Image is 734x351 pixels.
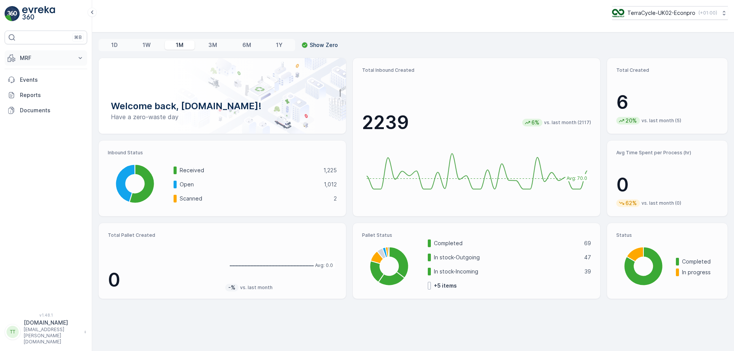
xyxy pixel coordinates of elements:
p: Have a zero-waste day [111,112,334,121]
p: Documents [20,107,84,114]
p: 1,225 [323,167,337,174]
p: 6M [242,41,251,49]
p: 3M [208,41,217,49]
p: 2239 [362,111,409,134]
p: ⌘B [74,34,82,40]
p: -% [227,284,236,291]
p: [DOMAIN_NAME] [24,319,80,327]
p: Scanned [180,195,329,202]
p: Open [180,181,319,188]
p: 1D [111,41,118,49]
p: TerraCycle-UK02-Econpro [627,9,695,17]
p: Inbound Status [108,150,337,156]
p: In stock-Incoming [434,268,580,275]
p: vs. last month [240,285,273,291]
p: + 5 items [434,282,457,290]
p: Received [180,167,318,174]
p: vs. last month (2117) [544,120,591,126]
p: 0 [108,269,219,291]
button: TT[DOMAIN_NAME][EMAIL_ADDRESS][PERSON_NAME][DOMAIN_NAME] [5,319,87,345]
p: Completed [434,239,579,247]
p: 1Y [276,41,283,49]
img: terracycle_logo_wKaHoWT.png [612,9,624,17]
p: Total Created [616,67,718,73]
p: vs. last month (5) [641,118,681,124]
p: Completed [682,258,718,265]
p: 62% [625,199,638,207]
p: In stock-Outgoing [434,254,579,261]
p: 2 [334,195,337,202]
p: [EMAIL_ADDRESS][PERSON_NAME][DOMAIN_NAME] [24,327,80,345]
p: Status [616,232,718,238]
p: Pallet Status [362,232,591,238]
p: 69 [584,239,591,247]
p: Total Pallet Created [108,232,219,238]
a: Events [5,72,87,87]
div: TT [6,326,19,338]
p: 1M [176,41,183,49]
button: MRF [5,50,87,66]
p: 6 [616,91,718,114]
p: 6% [531,119,540,126]
p: Reports [20,91,84,99]
a: Reports [5,87,87,103]
p: Total Inbound Created [362,67,591,73]
p: 39 [585,268,591,275]
p: Avg Time Spent per Process (hr) [616,150,718,156]
p: 0 [616,173,718,196]
p: MRF [20,54,72,62]
img: logo_light-DOdMpM7g.png [22,6,55,21]
p: 47 [584,254,591,261]
p: Welcome back, [DOMAIN_NAME]! [111,100,334,112]
p: 1,012 [324,181,337,188]
p: vs. last month (0) [641,200,681,206]
p: 1W [143,41,151,49]
a: Documents [5,103,87,118]
p: 20% [625,117,638,125]
p: In progress [682,269,718,276]
p: Events [20,76,84,84]
p: ( +01:00 ) [698,10,717,16]
button: TerraCycle-UK02-Econpro(+01:00) [612,6,728,20]
p: Show Zero [310,41,338,49]
span: v 1.48.1 [5,313,87,317]
img: logo [5,6,20,21]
